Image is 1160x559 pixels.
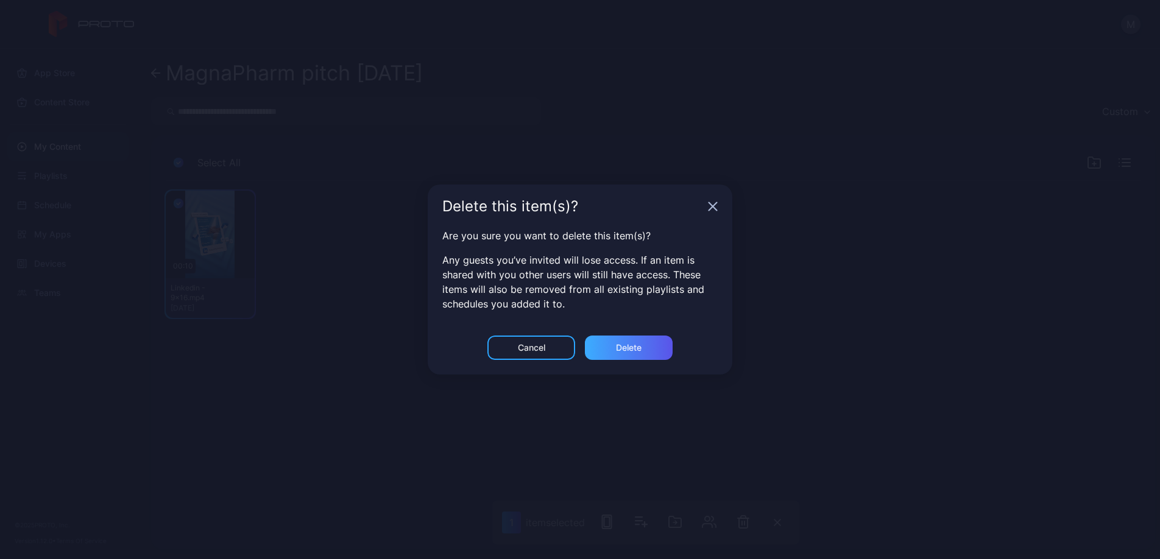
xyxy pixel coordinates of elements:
[585,336,673,360] button: Delete
[442,199,703,214] div: Delete this item(s)?
[442,228,718,243] p: Are you sure you want to delete this item(s)?
[487,336,575,360] button: Cancel
[518,343,545,353] div: Cancel
[442,253,718,311] p: Any guests you’ve invited will lose access. If an item is shared with you other users will still ...
[616,343,642,353] div: Delete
